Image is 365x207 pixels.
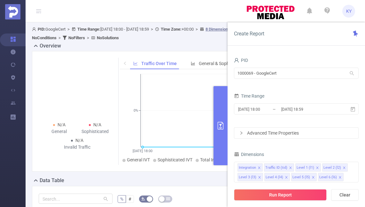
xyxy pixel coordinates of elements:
b: Time Range: [77,27,100,32]
input: End date [281,105,332,114]
i: icon: close [285,176,288,180]
i: icon: user [234,58,239,63]
b: No Conditions [32,35,57,40]
span: GoogleCert [DATE] 18:00 - [DATE] 18:59 +00:00 [32,27,305,40]
span: Traffic Over Time [141,61,177,66]
i: icon: close [258,176,261,180]
li: Level 1 (l1) [295,163,321,172]
span: > [149,27,155,32]
i: icon: close [312,176,315,180]
span: N/A [58,122,66,127]
li: Level 3 (l3) [237,173,263,181]
span: % [120,196,123,202]
input: Start date [237,105,289,114]
div: Traffic ID (tid) [265,164,287,172]
li: Integration [237,163,263,172]
span: > [194,27,200,32]
li: Level 6 (l6) [318,173,344,181]
span: > [85,35,91,40]
i: icon: close [289,166,292,170]
h2: Overview [40,42,61,50]
div: Level 2 (l2) [323,164,341,172]
i: icon: line-chart [133,61,138,66]
div: Integration [239,164,256,172]
button: Run Report [234,189,327,201]
span: # [128,196,131,202]
span: Time Range [234,93,264,99]
span: > [66,27,72,32]
tspan: [DATE] 18:00 [133,149,152,153]
button: Clear [331,189,359,201]
span: KY [346,5,352,18]
i: icon: table [166,197,170,201]
span: PID [234,58,248,63]
div: Level 6 (l6) [319,173,337,181]
input: Search... [39,194,113,204]
b: Time Zone: [161,27,182,32]
i: icon: close [258,166,261,170]
h2: Data Table [40,177,64,184]
li: Level 5 (l5) [291,173,317,181]
span: Dimensions [234,152,264,157]
span: > [57,35,63,40]
div: Level 3 (l3) [239,173,256,181]
span: Create Report [234,31,264,37]
div: Level 1 (l1) [297,164,314,172]
i: icon: user [32,27,38,31]
i: icon: right [239,131,243,135]
span: N/A [93,122,101,127]
img: Protected Media [5,4,20,19]
tspan: 0% [134,109,138,113]
i: icon: bar-chart [191,61,195,66]
li: Traffic ID (tid) [264,163,294,172]
b: PID: [38,27,45,32]
b: No Solutions [97,35,119,40]
span: Sophisticated IVT [158,157,192,162]
b: No Filters [68,35,85,40]
div: Invalid Traffic [59,144,95,151]
span: Total Invalid Traffic [200,157,237,162]
div: icon: rightAdvanced Time Properties [234,128,358,138]
i: icon: close [343,166,346,170]
span: N/A [75,138,83,143]
li: Level 2 (l2) [322,163,348,172]
div: General [41,128,77,135]
i: icon: left [123,61,127,65]
u: 8 Dimensions Applied [206,27,245,32]
span: General & Sophisticated IVT by Category [199,61,279,66]
div: Level 5 (l5) [292,173,310,181]
i: icon: close [316,166,319,170]
div: Sophisticated [77,128,113,135]
span: General IVT [127,157,150,162]
div: Level 4 (l4) [266,173,283,181]
i: icon: close [338,176,342,180]
li: Level 4 (l4) [264,173,290,181]
i: icon: bg-colors [141,197,145,201]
